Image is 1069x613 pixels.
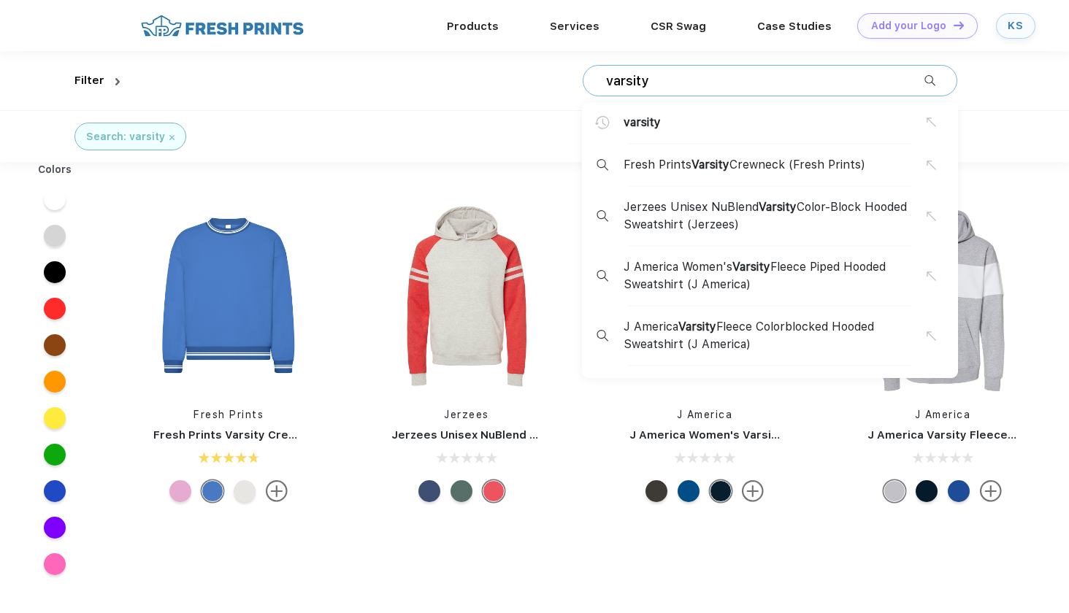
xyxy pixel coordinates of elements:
[266,480,288,502] img: more.svg
[595,116,610,129] img: search_history.svg
[759,200,797,214] span: Varsity
[444,409,489,420] a: Jerzees
[605,73,924,89] input: Search products for brands, styles, seasons etc...
[624,156,865,174] span: Fresh Prints Crewneck (Fresh Prints)
[169,135,175,140] img: filter_cancel.svg
[597,159,608,171] img: desktop_search_2.svg
[597,210,608,222] img: desktop_search_2.svg
[691,158,729,171] span: Varsity
[115,78,120,85] img: dropdown.png
[447,20,499,33] a: Products
[369,198,564,393] img: func=resize&h=266
[732,260,770,274] span: Varsity
[86,129,165,144] div: Search: varsity
[927,161,936,170] img: copy_suggestion.svg
[27,162,83,177] div: Colors
[624,318,927,353] span: J America Fleece Colorblocked Hooded Sweatshirt (J America)
[954,21,964,29] img: DT
[1008,20,1024,32] div: KS
[677,409,733,420] a: J America
[234,480,256,502] div: Ash Grey
[651,20,706,33] a: CSR Swag
[629,428,970,442] a: J America Women's Varsity Fleece Piped Hooded Sweatshirt
[451,480,472,502] div: Forest Green Heather
[391,428,750,442] a: Jerzees Unisex NuBlend Varsity Color-Block Hooded Sweatshirt
[645,480,667,502] div: Black
[483,480,505,502] div: Red Heather
[624,198,927,234] span: Jerzees Unisex NuBlend Color-Block Hooded Sweatshirt (Jerzees)
[924,75,935,86] img: desktop_search_2.svg
[710,480,732,502] div: Navy
[137,13,308,39] img: fo%20logo%202.webp
[871,20,946,32] div: Add your Logo
[153,428,324,442] a: Fresh Prints Varsity Crewneck
[169,480,191,502] div: Pink
[418,480,440,502] div: Indigo Heather
[742,480,764,502] img: more.svg
[884,480,905,502] div: Oxford
[624,115,661,129] span: varsity
[678,480,700,502] div: Royal
[597,330,608,342] img: desktop_search_2.svg
[597,270,608,282] img: desktop_search_2.svg
[927,271,936,281] img: copy_suggestion.svg
[194,409,264,420] a: Fresh Prints
[131,198,326,393] img: func=resize&h=266
[678,320,716,334] span: Varsity
[948,480,970,502] div: Royal Oxford
[624,258,927,293] span: J America Women's Fleece Piped Hooded Sweatshirt (J America)
[996,13,1035,39] a: KS
[927,331,936,341] img: copy_suggestion.svg
[74,72,104,89] div: Filter
[202,480,223,502] div: Denim Blue mto
[915,409,971,420] a: J America
[927,212,936,221] img: copy_suggestion.svg
[550,20,599,33] a: Services
[980,480,1002,502] img: more.svg
[916,480,938,502] div: Navy
[927,117,936,127] img: copy_suggestion.svg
